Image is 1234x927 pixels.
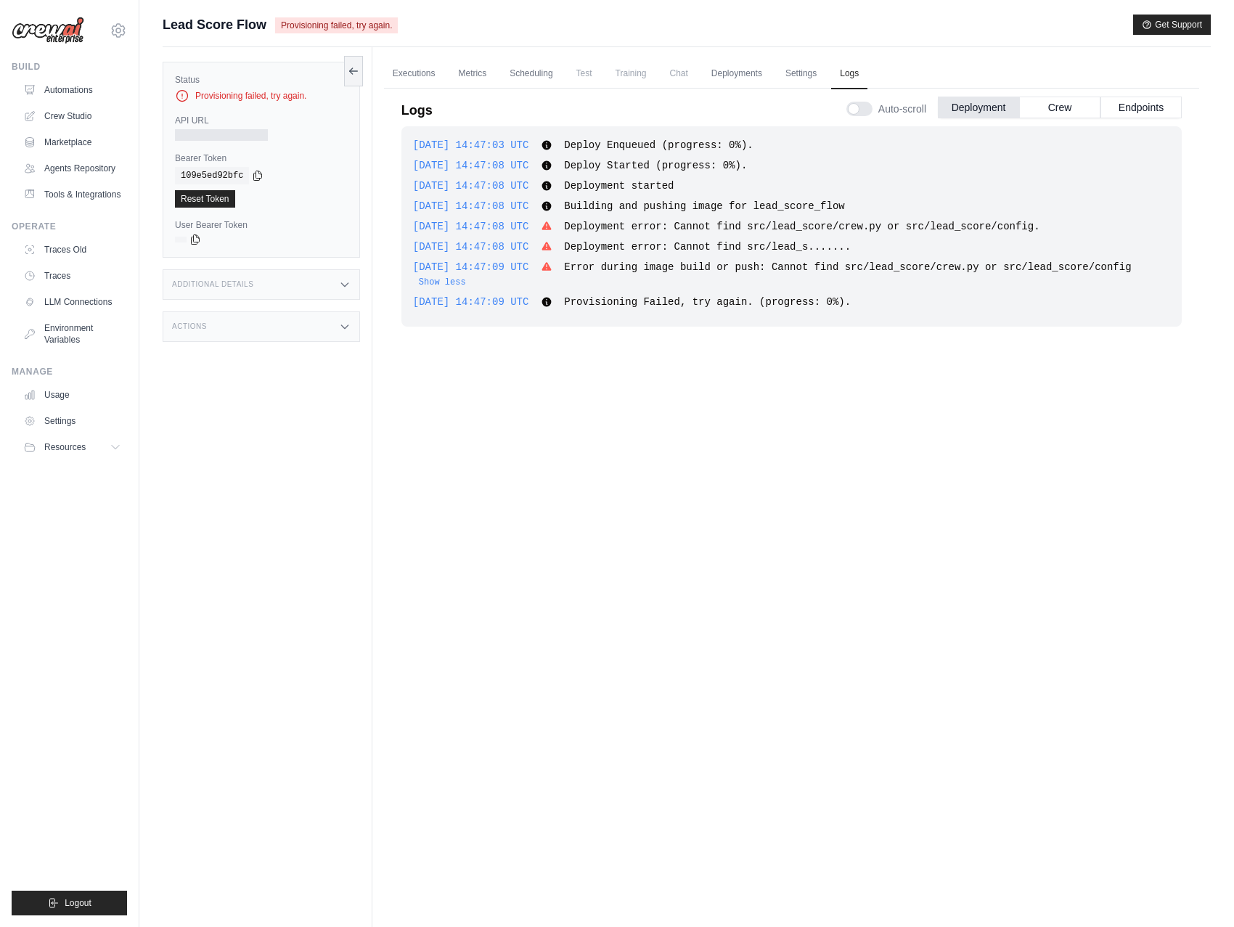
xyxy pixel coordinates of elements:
[175,190,235,208] a: Reset Token
[175,152,348,164] label: Bearer Token
[12,366,127,377] div: Manage
[172,280,253,289] h3: Additional Details
[175,115,348,126] label: API URL
[12,61,127,73] div: Build
[564,200,844,212] span: Building and pushing image for lead_score_flow
[1100,97,1182,118] button: Endpoints
[878,102,926,116] span: Auto-scroll
[44,441,86,453] span: Resources
[384,59,444,89] a: Executions
[413,139,529,151] span: [DATE] 14:47:03 UTC
[65,897,91,909] span: Logout
[175,167,249,184] code: 109e5ed92bfc
[564,180,674,192] span: Deployment started
[172,322,207,331] h3: Actions
[12,891,127,915] button: Logout
[501,59,561,89] a: Scheduling
[17,264,127,287] a: Traces
[17,157,127,180] a: Agents Repository
[413,241,529,253] span: [DATE] 14:47:08 UTC
[175,74,348,86] label: Status
[17,105,127,128] a: Crew Studio
[275,17,398,33] span: Provisioning failed, try again.
[564,160,747,171] span: Deploy Started (progress: 0%).
[703,59,771,89] a: Deployments
[163,15,266,35] span: Lead Score Flow
[564,261,1131,273] span: Error during image build or push: Cannot find src/lead_score/crew.py or src/lead_score/config
[17,183,127,206] a: Tools & Integrations
[17,290,127,314] a: LLM Connections
[607,59,655,88] span: Training is not available until the deployment is complete
[175,219,348,231] label: User Bearer Token
[1161,857,1234,927] iframe: Chat Widget
[777,59,825,89] a: Settings
[413,261,529,273] span: [DATE] 14:47:09 UTC
[413,221,529,232] span: [DATE] 14:47:08 UTC
[564,221,1039,232] span: Deployment error: Cannot find src/lead_score/crew.py or src/lead_score/config.
[17,238,127,261] a: Traces Old
[401,100,433,121] p: Logs
[12,221,127,232] div: Operate
[413,180,529,192] span: [DATE] 14:47:08 UTC
[413,160,529,171] span: [DATE] 14:47:08 UTC
[17,409,127,433] a: Settings
[413,296,529,308] span: [DATE] 14:47:09 UTC
[17,317,127,351] a: Environment Variables
[17,383,127,407] a: Usage
[1133,15,1211,35] button: Get Support
[17,436,127,459] button: Resources
[564,296,851,308] span: Provisioning Failed, try again. (progress: 0%).
[564,139,753,151] span: Deploy Enqueued (progress: 0%).
[17,78,127,102] a: Automations
[17,131,127,154] a: Marketplace
[831,59,867,89] a: Logs
[12,17,84,44] img: Logo
[1019,97,1100,118] button: Crew
[413,200,529,212] span: [DATE] 14:47:08 UTC
[568,59,601,88] span: Test
[450,59,496,89] a: Metrics
[938,97,1019,118] button: Deployment
[564,241,851,253] span: Deployment error: Cannot find src/lead_s.......
[661,59,697,88] span: Chat is not available until the deployment is complete
[175,89,348,103] div: Provisioning failed, try again.
[419,277,466,288] button: Show less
